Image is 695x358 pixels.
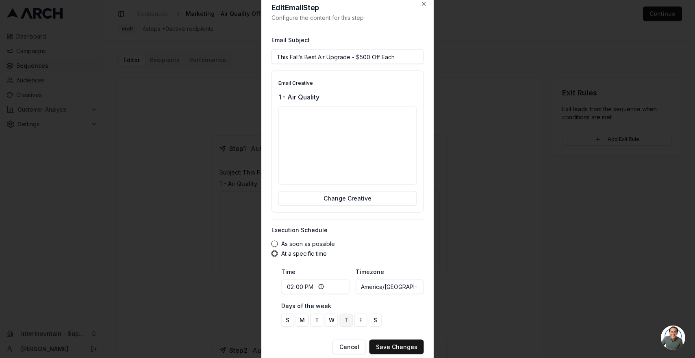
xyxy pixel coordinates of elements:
[271,4,424,11] h2: Edit Email Step
[369,339,424,354] button: Save Changes
[325,313,338,326] button: W
[296,313,309,326] button: M
[278,80,313,86] label: Email Creative
[271,226,424,234] h4: Execution Schedule
[271,50,424,64] input: Enter email subject line
[354,313,367,326] button: F
[281,302,331,309] label: Days of the week
[278,191,417,205] button: Change Creative
[369,313,382,326] button: S
[278,92,417,102] p: 1 - Air Quality
[340,313,353,326] button: T
[356,268,384,275] label: Timezone
[311,313,324,326] button: T
[271,14,424,22] p: Configure the content for this step
[281,313,294,326] button: S
[271,37,310,43] label: Email Subject
[281,241,335,246] label: As soon as possible
[332,339,366,354] button: Cancel
[281,250,327,256] label: At a specific time
[281,268,295,275] label: Time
